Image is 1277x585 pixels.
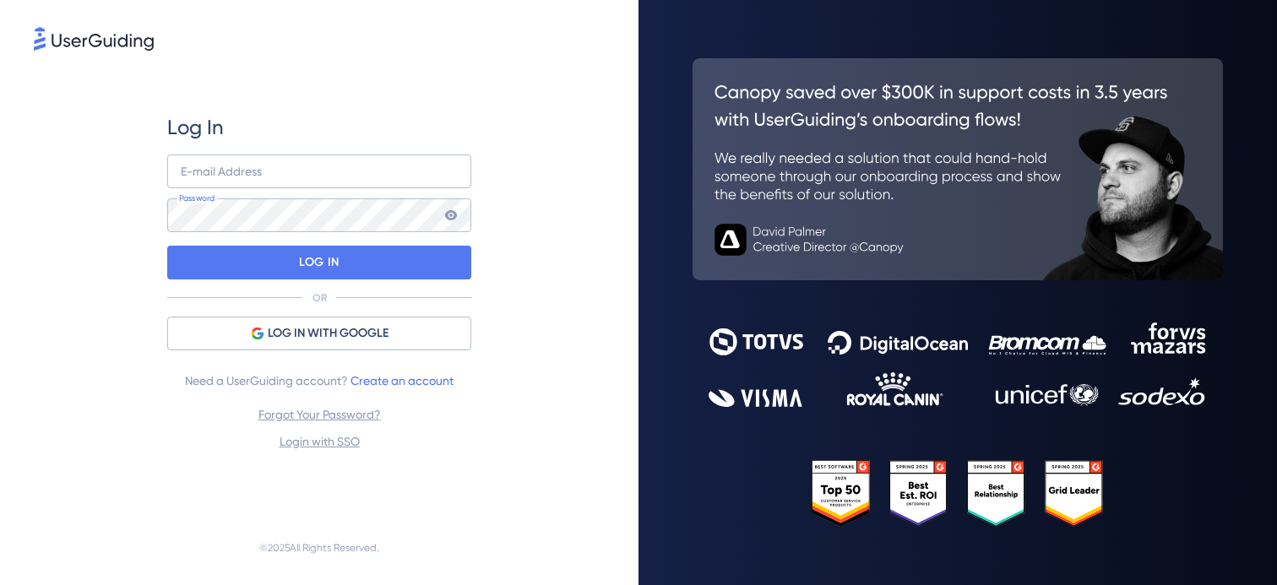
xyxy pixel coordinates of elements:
[258,408,381,421] a: Forgot Your Password?
[259,538,379,558] span: © 2025 All Rights Reserved.
[350,374,454,387] a: Create an account
[312,291,327,305] p: OR
[812,460,1103,527] img: 25303e33045975176eb484905ab012ff.svg
[34,27,154,51] img: 8faab4ba6bc7696a72372aa768b0286c.svg
[709,322,1207,408] img: 9302ce2ac39453076f5bc0f2f2ca889b.svg
[185,371,454,391] span: Need a UserGuiding account?
[268,323,389,344] span: LOG IN WITH GOOGLE
[299,249,339,276] p: LOG IN
[280,435,360,448] a: Login with SSO
[167,154,471,188] input: example@company.com
[167,114,224,141] span: Log In
[693,58,1223,280] img: 26c0aa7c25a843aed4baddd2b5e0fa68.svg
